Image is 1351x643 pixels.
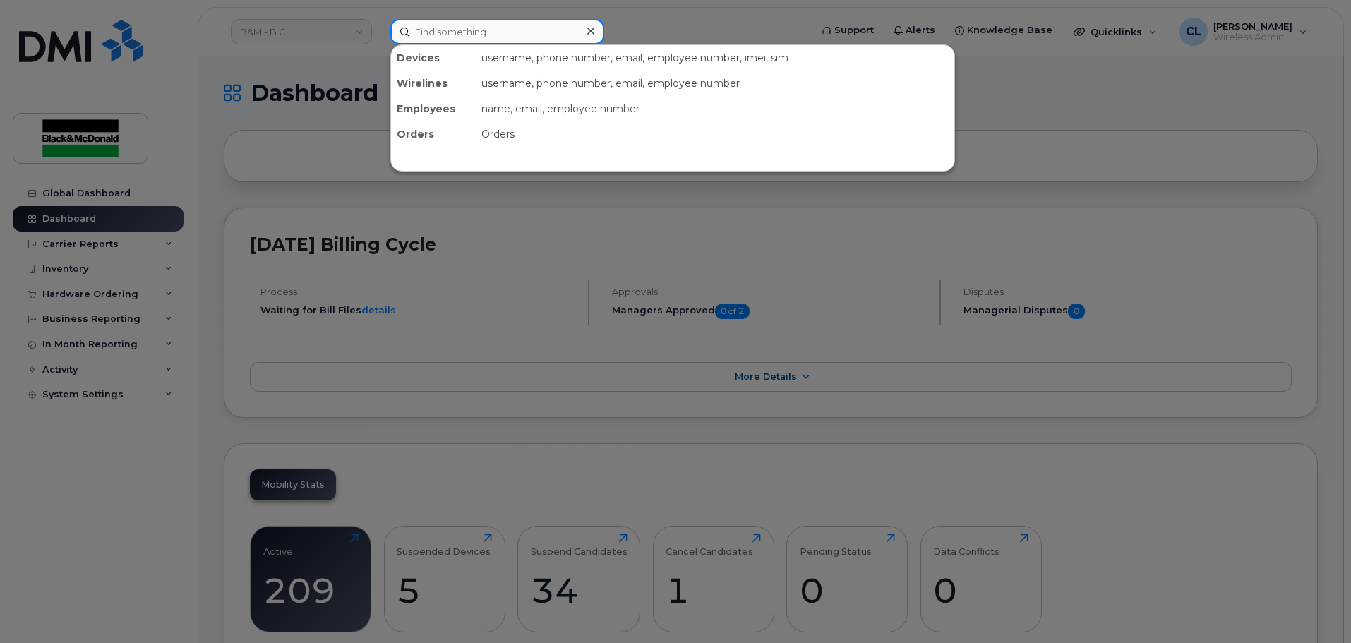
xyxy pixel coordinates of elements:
[476,45,954,71] div: username, phone number, email, employee number, imei, sim
[391,45,476,71] div: Devices
[391,71,476,96] div: Wirelines
[476,96,954,121] div: name, email, employee number
[476,71,954,96] div: username, phone number, email, employee number
[391,121,476,147] div: Orders
[391,96,476,121] div: Employees
[476,121,954,147] div: Orders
